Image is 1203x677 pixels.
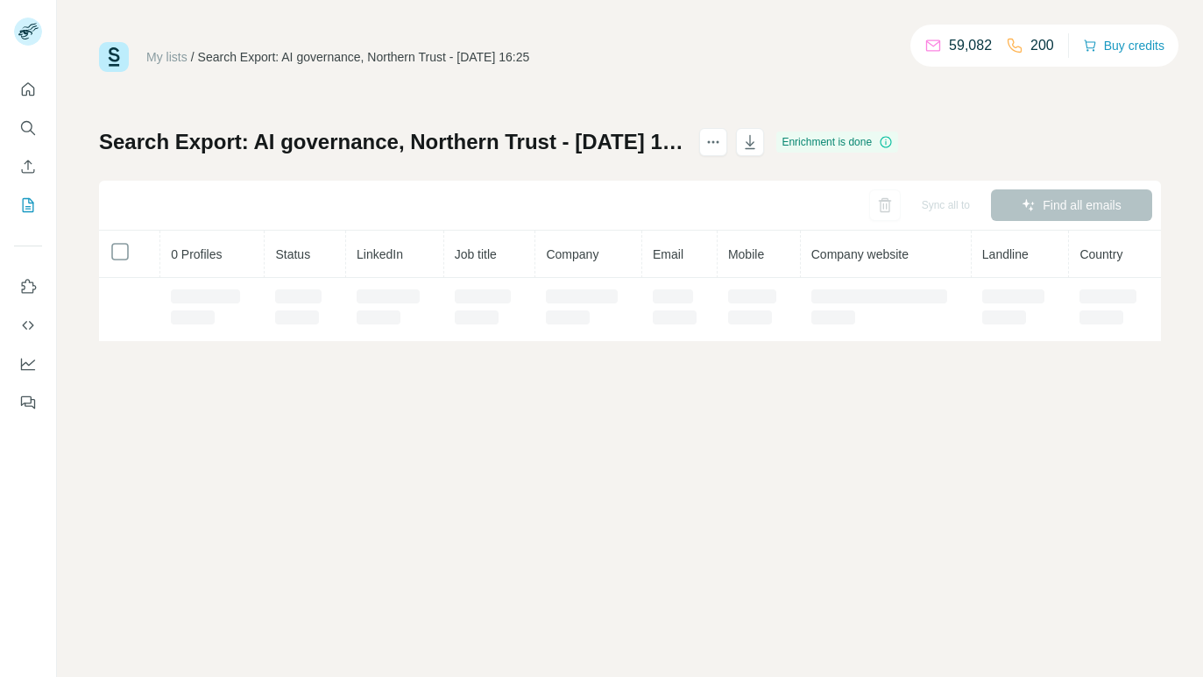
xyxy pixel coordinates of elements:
[191,48,195,66] li: /
[275,247,310,261] span: Status
[99,128,683,156] h1: Search Export: AI governance, Northern Trust - [DATE] 16:25
[699,128,727,156] button: actions
[546,247,598,261] span: Company
[811,247,909,261] span: Company website
[982,247,1029,261] span: Landline
[14,112,42,144] button: Search
[1083,33,1164,58] button: Buy credits
[1030,35,1054,56] p: 200
[14,189,42,221] button: My lists
[171,247,222,261] span: 0 Profiles
[653,247,683,261] span: Email
[949,35,992,56] p: 59,082
[146,50,188,64] a: My lists
[99,42,129,72] img: Surfe Logo
[14,387,42,418] button: Feedback
[14,348,42,380] button: Dashboard
[14,271,42,303] button: Use Surfe on LinkedIn
[1079,247,1122,261] span: Country
[357,247,403,261] span: LinkedIn
[776,132,898,153] div: Enrichment is done
[14,151,42,182] button: Enrich CSV
[14,310,42,341] button: Use Surfe API
[455,247,497,261] span: Job title
[14,74,42,105] button: Quick start
[198,48,530,66] div: Search Export: AI governance, Northern Trust - [DATE] 16:25
[728,247,764,261] span: Mobile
